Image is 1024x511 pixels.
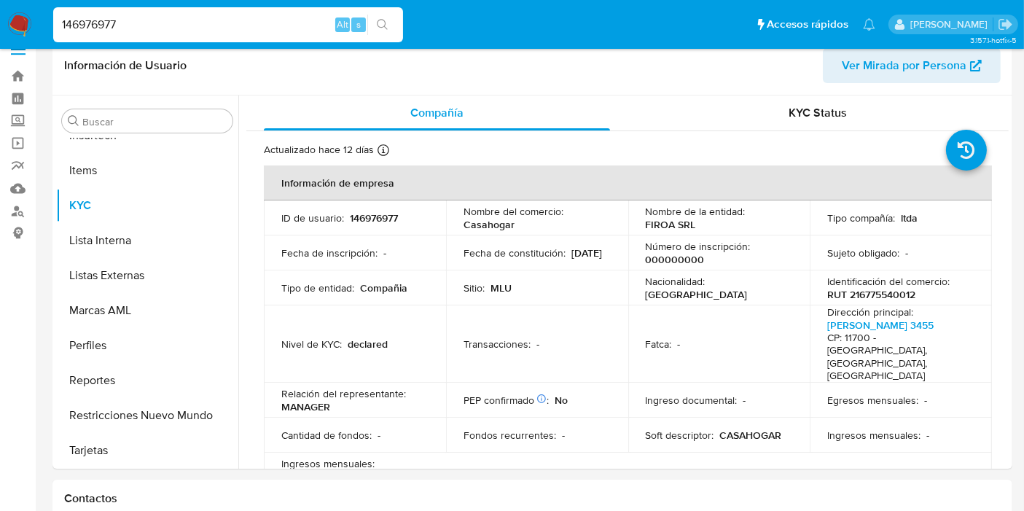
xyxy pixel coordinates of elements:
[410,104,464,121] span: Compañía
[68,115,79,127] button: Buscar
[827,318,934,332] a: [PERSON_NAME] 3455
[646,275,706,288] p: Nacionalidad :
[281,387,406,400] p: Relación del representante :
[464,246,566,260] p: Fecha de constitución :
[970,34,1017,46] span: 3.157.1-hotfix-5
[827,211,895,225] p: Tipo compañía :
[490,281,512,294] p: MLU
[789,104,848,121] span: KYC Status
[827,275,950,288] p: Identificación del comercio :
[767,17,848,32] span: Accesos rápidos
[863,18,875,31] a: Notificaciones
[823,48,1001,83] button: Ver Mirada por Persona
[842,48,966,83] span: Ver Mirada por Persona
[56,223,238,258] button: Lista Interna
[998,17,1013,32] a: Salir
[827,429,921,442] p: Ingresos mensuales :
[378,429,380,442] p: -
[571,246,602,260] p: [DATE]
[56,433,238,468] button: Tarjetas
[56,363,238,398] button: Reportes
[281,281,354,294] p: Tipo de entidad :
[53,15,403,34] input: Buscar usuario o caso...
[281,457,375,470] p: Ingresos mensuales :
[56,293,238,328] button: Marcas AML
[464,338,531,351] p: Transacciones :
[646,288,748,301] p: [GEOGRAPHIC_DATA]
[337,17,348,31] span: Alt
[281,400,330,413] p: MANAGER
[281,211,344,225] p: ID de usuario :
[64,491,1001,506] h1: Contactos
[356,17,361,31] span: s
[910,17,993,31] p: gregorio.negri@mercadolibre.com
[56,328,238,363] button: Perfiles
[926,429,929,442] p: -
[350,211,398,225] p: 146976977
[901,211,918,225] p: ltda
[281,246,378,260] p: Fecha de inscripción :
[646,253,705,266] p: 000000000
[827,394,918,407] p: Egresos mensuales :
[281,338,342,351] p: Nivel de KYC :
[56,258,238,293] button: Listas Externas
[367,15,397,35] button: search-icon
[64,58,187,73] h1: Información de Usuario
[562,429,565,442] p: -
[264,165,992,200] th: Información de empresa
[646,394,738,407] p: Ingreso documental :
[646,338,672,351] p: Fatca :
[56,398,238,433] button: Restricciones Nuevo Mundo
[464,281,485,294] p: Sitio :
[464,394,549,407] p: PEP confirmado :
[827,288,915,301] p: RUT 216775540012
[646,429,714,442] p: Soft descriptor :
[56,153,238,188] button: Items
[743,394,746,407] p: -
[827,246,899,260] p: Sujeto obligado :
[464,218,515,231] p: Casahogar
[646,205,746,218] p: Nombre de la entidad :
[281,429,372,442] p: Cantidad de fondos :
[82,115,227,128] input: Buscar
[905,246,908,260] p: -
[678,338,681,351] p: -
[536,338,539,351] p: -
[56,188,238,223] button: KYC
[348,338,388,351] p: declared
[646,240,751,253] p: Número de inscripción :
[827,305,913,319] p: Dirección principal :
[383,246,386,260] p: -
[646,218,696,231] p: FIROA SRL
[360,281,407,294] p: Compañia
[464,205,563,218] p: Nombre del comercio :
[827,332,969,383] h4: CP: 11700 - [GEOGRAPHIC_DATA], [GEOGRAPHIC_DATA], [GEOGRAPHIC_DATA]
[264,143,374,157] p: Actualizado hace 12 días
[464,429,556,442] p: Fondos recurrentes :
[720,429,782,442] p: CASAHOGAR
[924,394,927,407] p: -
[555,394,568,407] p: No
